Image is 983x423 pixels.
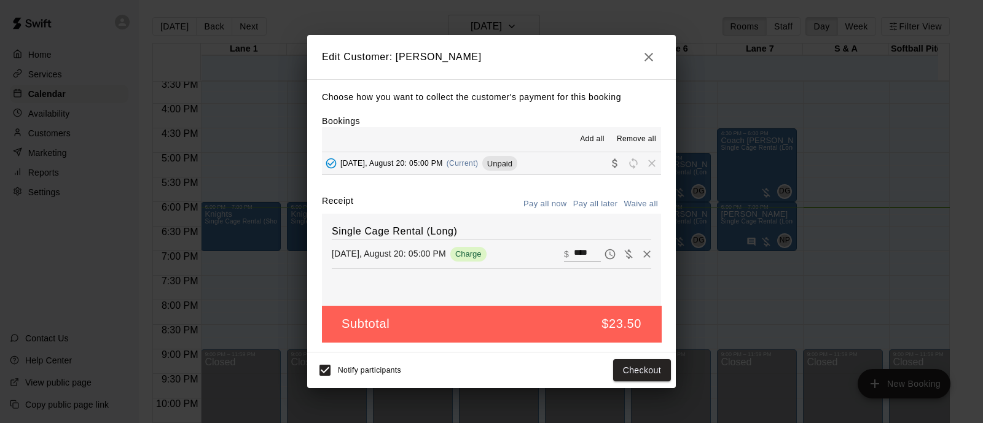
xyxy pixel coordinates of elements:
span: Unpaid [482,159,517,168]
span: [DATE], August 20: 05:00 PM [340,159,443,168]
button: Waive all [621,195,661,214]
span: (Current) [447,159,479,168]
h5: $23.50 [601,316,641,332]
span: Remove [643,158,661,168]
p: [DATE], August 20: 05:00 PM [332,247,446,260]
label: Bookings [322,116,360,126]
span: Waive payment [619,248,638,258]
span: Charge [450,249,487,258]
span: Add all [580,133,605,146]
span: Notify participants [338,366,401,374]
p: Choose how you want to collect the customer's payment for this booking [322,90,661,105]
p: $ [564,248,569,260]
span: Remove all [617,133,656,146]
button: Add all [573,130,612,149]
span: Pay later [601,248,619,258]
button: Added - Collect Payment [322,154,340,173]
button: Remove [638,245,656,263]
button: Checkout [613,359,671,382]
label: Receipt [322,195,353,214]
button: Pay all later [570,195,621,214]
span: Reschedule [624,158,643,168]
h5: Subtotal [342,316,390,332]
h2: Edit Customer: [PERSON_NAME] [307,35,676,79]
button: Added - Collect Payment[DATE], August 20: 05:00 PM(Current)UnpaidCollect paymentRescheduleRemove [322,152,661,175]
h6: Single Cage Rental (Long) [332,223,651,239]
button: Pay all now [520,195,570,214]
span: Collect payment [606,158,624,168]
button: Remove all [612,130,661,149]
